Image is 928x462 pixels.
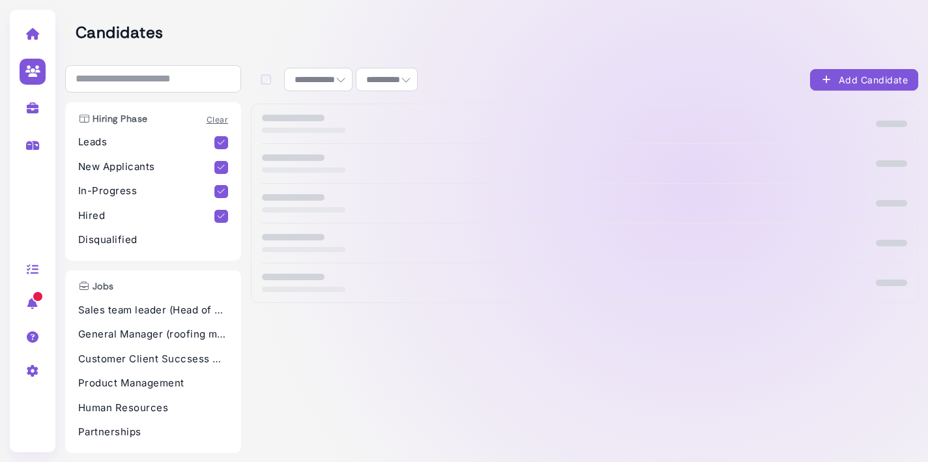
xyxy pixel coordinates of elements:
[72,281,121,292] h3: Jobs
[78,425,228,440] p: Partnerships
[78,401,228,416] p: Human Resources
[820,73,908,87] div: Add Candidate
[78,184,214,199] p: In-Progress
[76,23,918,42] h2: Candidates
[78,135,214,150] p: Leads
[78,327,228,342] p: General Manager (roofing marketplace)
[78,233,228,248] p: Disqualified
[810,69,918,91] button: Add Candidate
[78,303,228,318] p: Sales team leader (Head of sales)
[78,209,214,224] p: Hired
[78,352,228,367] p: Customer Client Succsess Director
[78,376,228,391] p: Product Management
[72,113,154,124] h3: Hiring Phase
[78,160,214,175] p: New Applicants
[207,115,228,124] a: Clear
